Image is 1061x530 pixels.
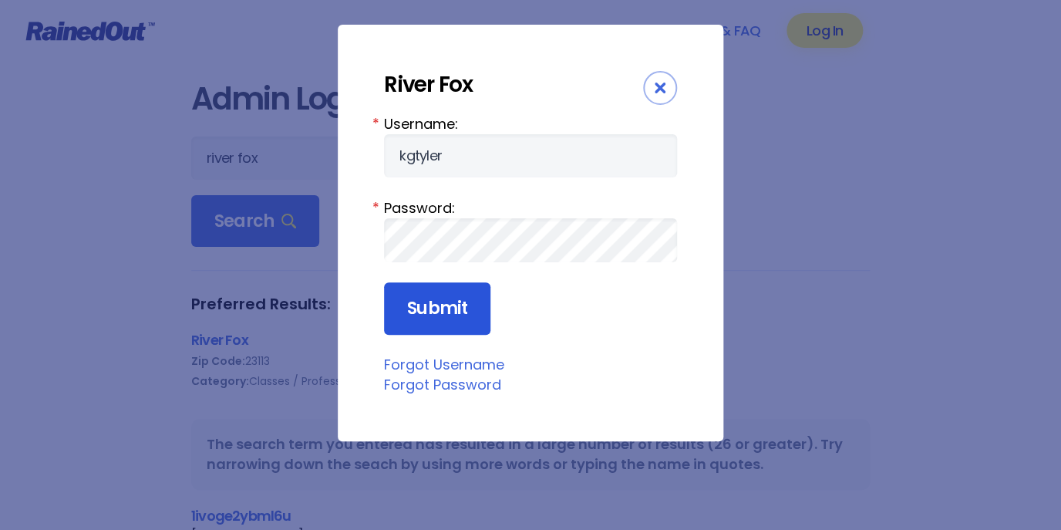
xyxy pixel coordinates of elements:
a: Forgot Username [384,355,504,374]
div: River Fox [384,71,643,98]
input: Submit [384,282,490,335]
a: Forgot Password [384,375,501,394]
label: Username: [384,113,677,134]
div: Close [643,71,677,105]
label: Password: [384,197,677,218]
